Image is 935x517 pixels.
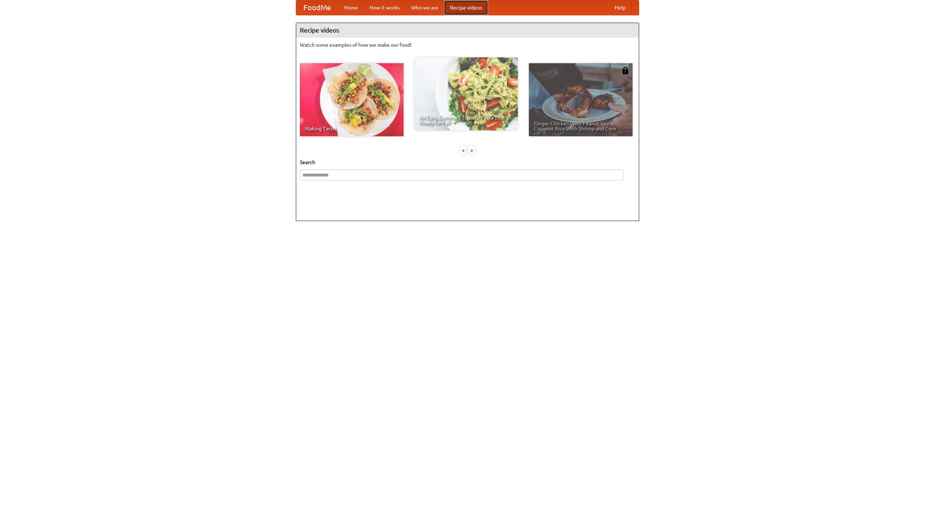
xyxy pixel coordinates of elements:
h4: Recipe videos [296,23,639,38]
span: An Easy, Summery Tomato Pasta That's Ready for Fall [419,115,513,125]
a: FoodMe [296,0,338,15]
p: Watch some examples of how we make our food! [300,41,635,49]
a: Help [609,0,631,15]
div: » [469,146,475,155]
a: Who we are [405,0,444,15]
h5: Search [300,159,635,166]
a: Making Tacos [300,63,404,136]
a: How it works [364,0,405,15]
a: An Easy, Summery Tomato Pasta That's Ready for Fall [414,57,518,130]
div: « [460,146,466,155]
img: 483408.png [622,67,629,74]
a: Recipe videos [444,0,488,15]
a: Home [338,0,364,15]
span: Making Tacos [305,126,398,131]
